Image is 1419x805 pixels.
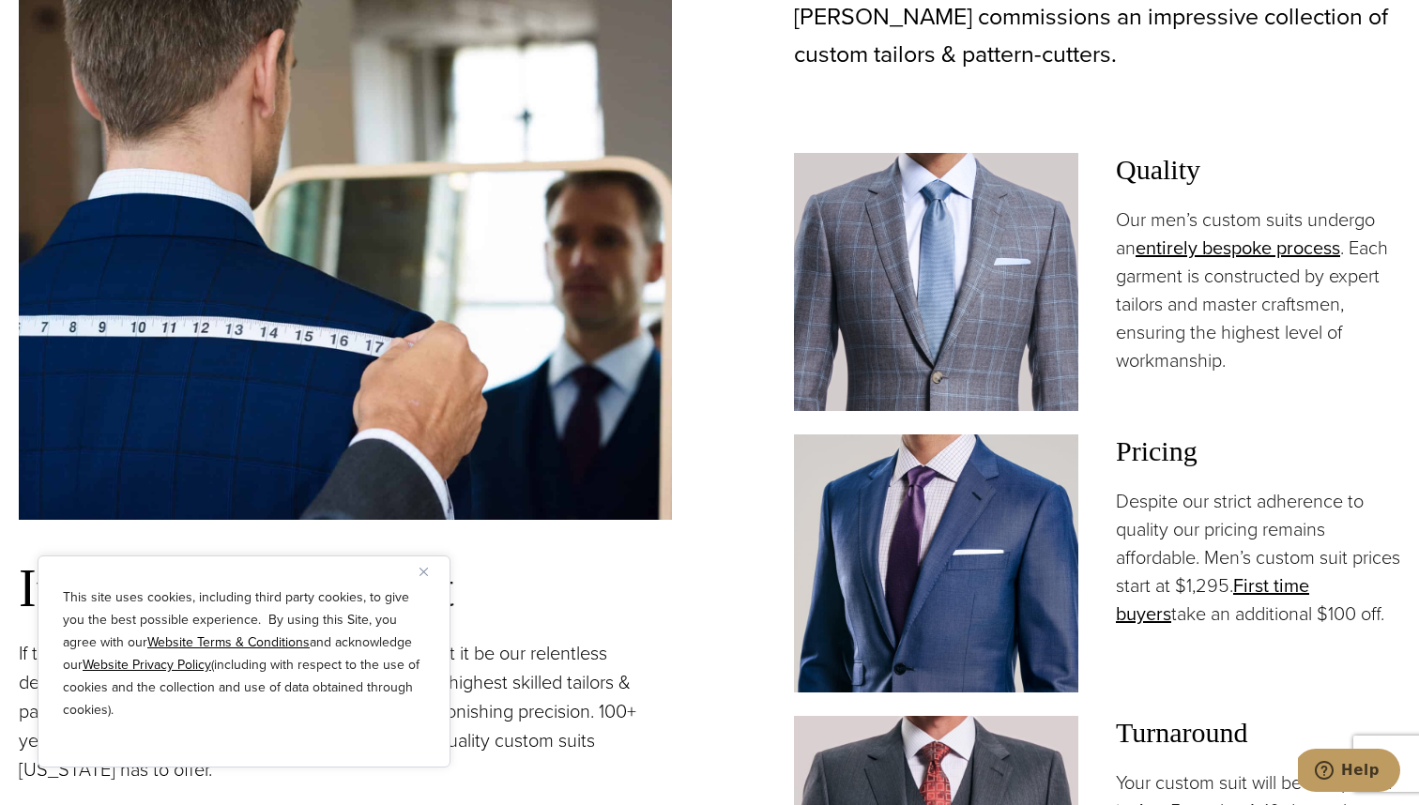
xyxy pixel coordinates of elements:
img: Close [420,568,428,576]
h3: Pricing [1116,434,1400,468]
a: Website Privacy Policy [83,655,211,675]
p: This site uses cookies, including third party cookies, to give you the best possible experience. ... [63,586,425,721]
h3: It’s All About the Fit [19,557,672,620]
a: Website Terms & Conditions [147,632,310,652]
h3: Turnaround [1116,716,1400,750]
img: Client in blue solid custom made suit with white shirt and navy tie. Fabric by Scabal. [794,434,1078,692]
h3: Quality [1116,153,1400,187]
button: Close [420,560,442,583]
p: If there is one piece of information you take from us, let it be our relentless dedication to the... [19,639,672,784]
img: Client in Zegna grey windowpane bespoke suit with white shirt and light blue tie. [794,153,1078,411]
iframe: Opens a widget where you can chat to one of our agents [1298,749,1400,796]
p: Our men’s custom suits undergo an . Each garment is constructed by expert tailors and master craf... [1116,205,1400,374]
p: Despite our strict adherence to quality our pricing remains affordable. Men’s custom suit prices ... [1116,487,1400,628]
a: entirely bespoke process [1136,234,1340,262]
a: First time buyers [1116,571,1309,628]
